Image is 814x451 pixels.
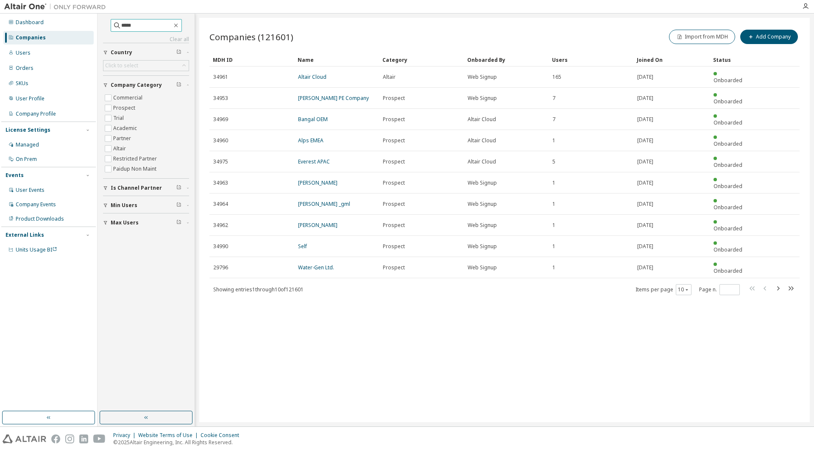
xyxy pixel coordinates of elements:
[298,200,350,208] a: [PERSON_NAME] _gml
[714,267,742,274] span: Onboarded
[16,34,46,41] div: Companies
[79,434,88,443] img: linkedin.svg
[16,80,28,87] div: SKUs
[176,202,181,209] span: Clear filter
[298,116,328,123] a: Bangal OEM
[678,286,689,293] button: 10
[552,74,561,80] span: 165
[176,185,181,191] span: Clear filter
[201,432,244,439] div: Cookie Consent
[740,30,798,44] button: Add Company
[113,439,244,446] p: © 2025 Altair Engineering, Inc. All Rights Reserved.
[552,222,555,229] span: 1
[552,53,630,66] div: Users
[637,201,653,208] span: [DATE]
[383,180,405,186] span: Prospect
[16,65,33,72] div: Orders
[176,82,181,89] span: Clear filter
[637,158,653,165] span: [DATE]
[298,53,376,66] div: Name
[468,180,497,186] span: Web Signup
[16,111,56,117] div: Company Profile
[213,264,228,271] span: 29796
[113,93,144,103] label: Commercial
[298,73,326,80] a: Altair Cloud
[103,76,189,94] button: Company Category
[552,180,555,186] span: 1
[16,216,64,222] div: Product Downloads
[51,434,60,443] img: facebook.svg
[383,158,405,165] span: Prospect
[383,201,405,208] span: Prospect
[298,221,337,229] a: [PERSON_NAME]
[16,50,31,56] div: Users
[298,158,330,165] a: Everest APAC
[298,243,307,250] a: Self
[213,222,228,229] span: 34962
[213,137,228,144] span: 34960
[298,94,369,102] a: [PERSON_NAME] PE Company
[16,201,56,208] div: Company Events
[103,36,189,43] a: Clear all
[552,158,555,165] span: 5
[113,133,133,144] label: Partner
[16,187,45,194] div: User Events
[16,156,37,163] div: On Prem
[468,222,497,229] span: Web Signup
[6,127,50,133] div: License Settings
[138,432,201,439] div: Website Terms of Use
[176,219,181,226] span: Clear filter
[209,31,293,43] span: Companies (121601)
[111,202,137,209] span: Min Users
[176,49,181,56] span: Clear filter
[468,137,496,144] span: Altair Cloud
[113,103,137,113] label: Prospect
[637,53,706,66] div: Joined On
[714,77,742,84] span: Onboarded
[16,19,44,26] div: Dashboard
[468,116,496,123] span: Altair Cloud
[93,434,106,443] img: youtube.svg
[552,243,555,250] span: 1
[103,213,189,232] button: Max Users
[714,246,742,253] span: Onboarded
[111,219,139,226] span: Max Users
[714,119,742,126] span: Onboarded
[298,264,334,271] a: Water-Gen Ltd.
[714,183,742,190] span: Onboarded
[298,137,323,144] a: Alps EMEA
[113,432,138,439] div: Privacy
[637,264,653,271] span: [DATE]
[103,196,189,215] button: Min Users
[111,49,132,56] span: Country
[16,246,57,253] span: Units Usage BI
[103,61,189,71] div: Click to select
[213,180,228,186] span: 34963
[714,204,742,211] span: Onboarded
[637,74,653,80] span: [DATE]
[213,116,228,123] span: 34969
[113,113,125,123] label: Trial
[637,243,653,250] span: [DATE]
[552,137,555,144] span: 1
[552,95,555,102] span: 7
[103,179,189,197] button: Is Channel Partner
[213,243,228,250] span: 34990
[552,264,555,271] span: 1
[383,137,405,144] span: Prospect
[636,284,691,295] span: Items per page
[714,225,742,232] span: Onboarded
[113,123,139,133] label: Academic
[213,53,291,66] div: MDH ID
[113,144,128,154] label: Altair
[699,284,740,295] span: Page n.
[637,180,653,186] span: [DATE]
[552,116,555,123] span: 7
[6,232,44,238] div: External Links
[298,179,337,186] a: [PERSON_NAME]
[213,158,228,165] span: 34975
[105,62,138,69] div: Click to select
[467,53,545,66] div: Onboarded By
[111,185,162,191] span: Is Channel Partner
[714,161,742,169] span: Onboarded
